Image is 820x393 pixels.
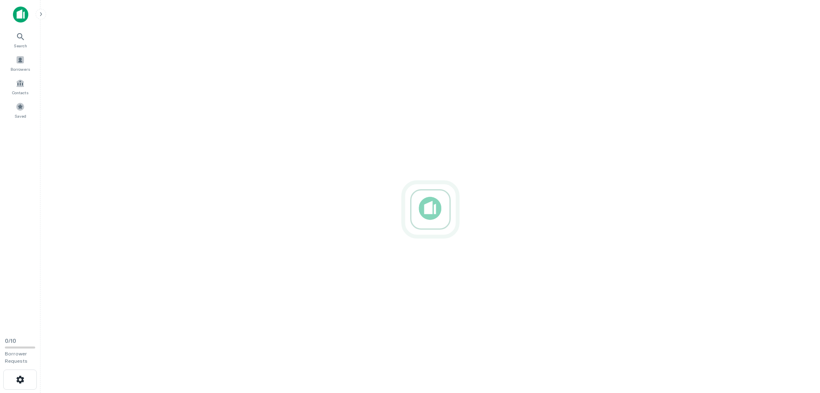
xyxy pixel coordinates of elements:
span: 0 / 10 [5,338,16,344]
a: Borrowers [2,52,38,74]
a: Contacts [2,76,38,97]
img: capitalize-icon.png [13,6,28,23]
span: Search [14,42,27,49]
a: Search [2,29,38,51]
span: Contacts [12,89,28,96]
a: Saved [2,99,38,121]
span: Saved [15,113,26,119]
span: Borrower Requests [5,351,28,364]
span: Borrowers [11,66,30,72]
